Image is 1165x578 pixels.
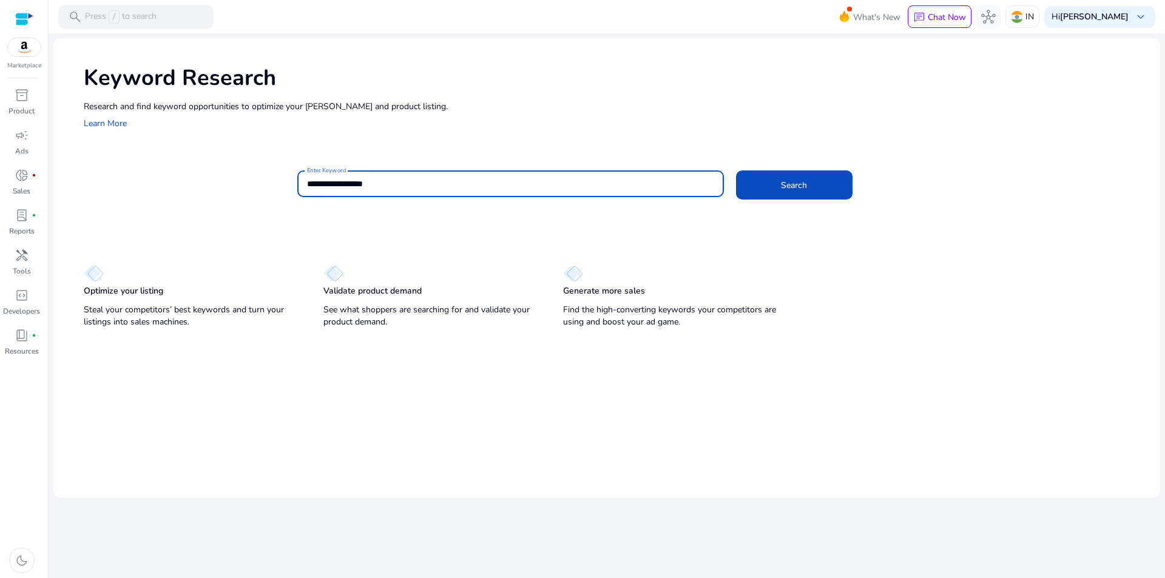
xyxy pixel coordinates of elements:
[323,265,343,282] img: diamond.svg
[84,118,127,129] a: Learn More
[32,213,36,218] span: fiber_manual_record
[8,106,35,116] p: Product
[563,304,778,328] p: Find the high-converting keywords your competitors are using and boost your ad game.
[736,170,853,200] button: Search
[15,88,29,102] span: inventory_2
[9,226,35,237] p: Reports
[981,10,996,24] span: hub
[13,186,30,197] p: Sales
[84,100,1148,113] p: Research and find keyword opportunities to optimize your [PERSON_NAME] and product listing.
[1011,11,1023,23] img: in.svg
[1060,11,1129,22] b: [PERSON_NAME]
[323,304,539,328] p: See what shoppers are searching for and validate your product demand.
[32,333,36,338] span: fiber_manual_record
[84,285,163,297] p: Optimize your listing
[7,61,41,70] p: Marketplace
[15,288,29,303] span: code_blocks
[84,65,1148,91] h1: Keyword Research
[3,306,40,317] p: Developers
[15,328,29,343] span: book_4
[307,166,346,175] mat-label: Enter Keyword
[1133,10,1148,24] span: keyboard_arrow_down
[84,304,299,328] p: Steal your competitors’ best keywords and turn your listings into sales machines.
[1052,13,1129,21] p: Hi
[15,553,29,568] span: dark_mode
[5,346,39,357] p: Resources
[976,5,1001,29] button: hub
[563,265,583,282] img: diamond.svg
[853,7,900,28] span: What's New
[563,285,645,297] p: Generate more sales
[1025,6,1034,27] p: IN
[109,10,120,24] span: /
[68,10,83,24] span: search
[913,12,925,24] span: chat
[323,285,422,297] p: Validate product demand
[32,173,36,178] span: fiber_manual_record
[15,168,29,183] span: donut_small
[908,5,971,29] button: chatChat Now
[13,266,31,277] p: Tools
[928,12,966,23] p: Chat Now
[15,128,29,143] span: campaign
[15,208,29,223] span: lab_profile
[8,38,41,56] img: amazon.svg
[84,265,104,282] img: diamond.svg
[85,10,157,24] p: Press to search
[781,179,807,192] span: Search
[15,146,29,156] p: Ads
[15,248,29,263] span: handyman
